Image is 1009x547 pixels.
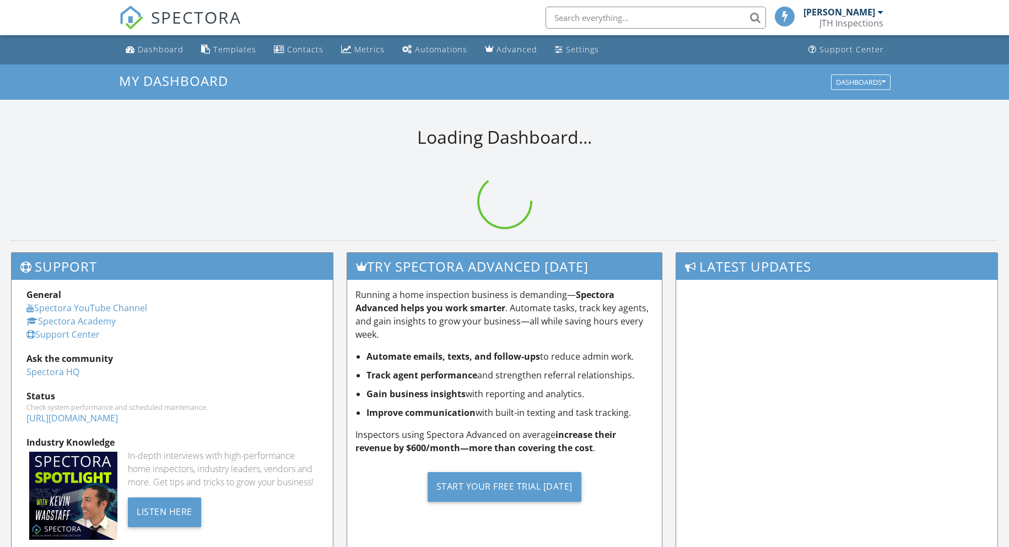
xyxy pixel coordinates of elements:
[355,428,654,454] p: Inspectors using Spectora Advanced on average .
[26,403,318,411] div: Check system performance and scheduled maintenance.
[355,429,616,454] strong: increase their revenue by $600/month—more than covering the cost
[546,7,766,29] input: Search everything...
[366,369,654,382] li: and strengthen referral relationships.
[119,72,228,90] span: My Dashboard
[831,74,891,90] button: Dashboards
[29,452,117,540] img: Spectoraspolightmain
[836,78,886,86] div: Dashboards
[26,412,118,424] a: [URL][DOMAIN_NAME]
[26,315,116,327] a: Spectora Academy
[355,288,654,341] p: Running a home inspection business is demanding— . Automate tasks, track key agents, and gain ins...
[26,302,147,314] a: Spectora YouTube Channel
[481,40,542,60] a: Advanced
[26,328,100,340] a: Support Center
[287,44,323,55] div: Contacts
[355,289,614,314] strong: Spectora Advanced helps you work smarter
[151,6,241,29] span: SPECTORA
[676,253,997,280] h3: Latest Updates
[26,436,318,449] div: Industry Knowledge
[566,44,599,55] div: Settings
[804,40,888,60] a: Support Center
[26,352,318,365] div: Ask the community
[337,40,389,60] a: Metrics
[128,505,201,517] a: Listen Here
[197,40,261,60] a: Templates
[347,253,662,280] h3: Try spectora advanced [DATE]
[428,472,581,502] div: Start Your Free Trial [DATE]
[819,44,884,55] div: Support Center
[366,369,477,381] strong: Track agent performance
[415,44,467,55] div: Automations
[119,15,241,38] a: SPECTORA
[366,350,654,363] li: to reduce admin work.
[398,40,472,60] a: Automations (Basic)
[819,18,883,29] div: JTH Inspections
[128,497,201,527] div: Listen Here
[366,350,540,362] strong: Automate emails, texts, and follow-ups
[366,407,476,419] strong: Improve communication
[803,7,875,18] div: [PERSON_NAME]
[121,40,188,60] a: Dashboard
[128,449,318,489] div: In-depth interviews with high-performance home inspectors, industry leaders, vendors and more. Ge...
[355,463,654,510] a: Start Your Free Trial [DATE]
[213,44,256,55] div: Templates
[26,366,79,378] a: Spectora HQ
[26,389,318,403] div: Status
[269,40,328,60] a: Contacts
[366,388,466,400] strong: Gain business insights
[12,253,333,280] h3: Support
[366,387,654,400] li: with reporting and analytics.
[119,6,143,30] img: The Best Home Inspection Software - Spectora
[497,44,537,55] div: Advanced
[138,44,184,55] div: Dashboard
[551,40,603,60] a: Settings
[366,406,654,419] li: with built-in texting and task tracking.
[26,289,61,301] strong: General
[354,44,385,55] div: Metrics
